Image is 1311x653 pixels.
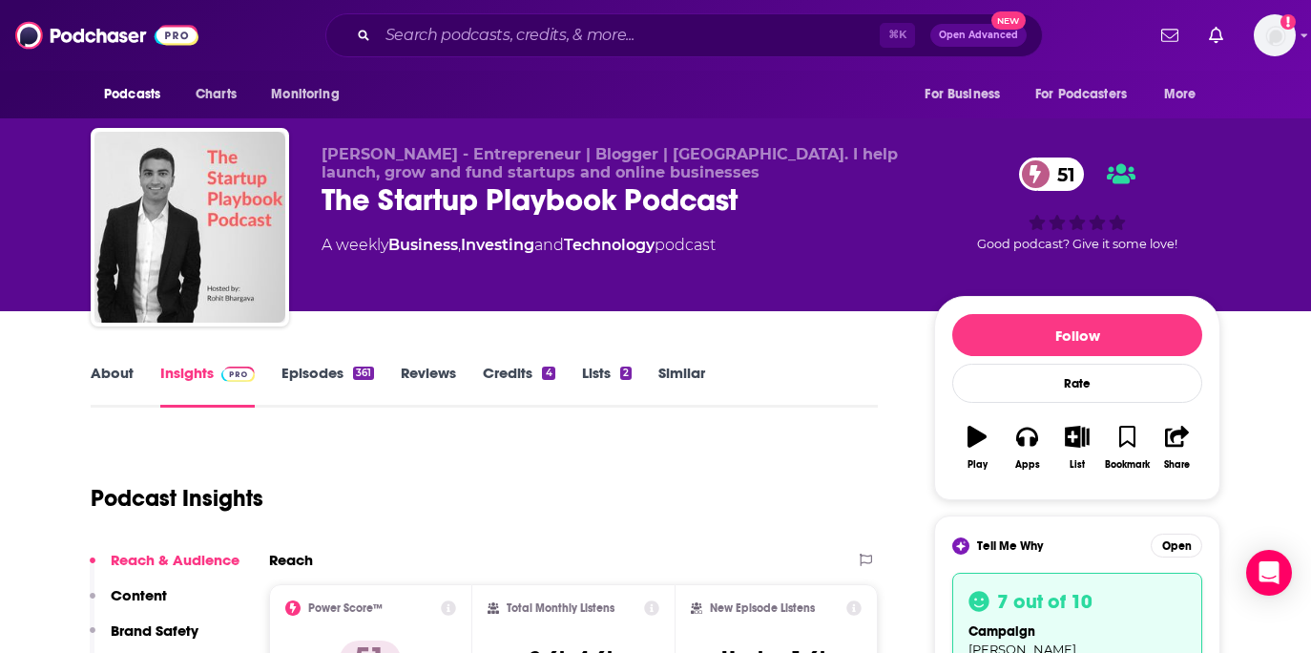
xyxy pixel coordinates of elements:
[91,484,263,513] h1: Podcast Insights
[1105,459,1150,471] div: Bookmark
[952,314,1202,356] button: Follow
[1164,459,1190,471] div: Share
[930,24,1027,47] button: Open AdvancedNew
[104,81,160,108] span: Podcasts
[90,551,239,586] button: Reach & Audience
[542,367,554,380] div: 4
[378,20,880,51] input: Search podcasts, credits, & more...
[952,364,1202,403] div: Rate
[353,367,374,380] div: 361
[952,413,1002,482] button: Play
[258,76,364,113] button: open menu
[483,364,554,408] a: Credits4
[968,459,988,471] div: Play
[1246,550,1292,596] div: Open Intercom Messenger
[968,623,1035,640] span: campaign
[977,237,1177,251] span: Good podcast? Give it some love!
[1151,76,1220,113] button: open menu
[281,364,374,408] a: Episodes361
[1280,14,1296,30] svg: Add a profile image
[1254,14,1296,56] span: Logged in as Alexandrapullpr
[925,81,1000,108] span: For Business
[1015,459,1040,471] div: Apps
[1201,19,1231,52] a: Show notifications dropdown
[582,364,632,408] a: Lists2
[1151,534,1202,558] button: Open
[1052,413,1102,482] button: List
[196,81,237,108] span: Charts
[977,538,1043,554] span: Tell Me Why
[94,132,285,323] img: The Startup Playbook Podcast
[934,145,1220,263] div: 51Good podcast? Give it some love!
[183,76,248,113] a: Charts
[111,621,198,640] p: Brand Safety
[269,551,313,569] h2: Reach
[461,236,534,254] a: Investing
[1254,14,1296,56] img: User Profile
[1035,81,1127,108] span: For Podcasters
[91,364,134,408] a: About
[1102,413,1152,482] button: Bookmark
[271,81,339,108] span: Monitoring
[388,236,458,254] a: Business
[322,145,898,181] span: [PERSON_NAME] - Entrepreneur | Blogger | [GEOGRAPHIC_DATA]. I help launch, grow and fund startups...
[1154,19,1186,52] a: Show notifications dropdown
[160,364,255,408] a: InsightsPodchaser Pro
[1164,81,1197,108] span: More
[911,76,1024,113] button: open menu
[534,236,564,254] span: and
[458,236,461,254] span: ,
[325,13,1043,57] div: Search podcasts, credits, & more...
[308,601,383,615] h2: Power Score™
[991,11,1026,30] span: New
[939,31,1018,40] span: Open Advanced
[111,586,167,604] p: Content
[322,234,716,257] div: A weekly podcast
[507,601,614,615] h2: Total Monthly Listens
[564,236,655,254] a: Technology
[1153,413,1202,482] button: Share
[1019,158,1085,191] a: 51
[401,364,456,408] a: Reviews
[1038,158,1085,191] span: 51
[111,551,239,569] p: Reach & Audience
[1254,14,1296,56] button: Show profile menu
[997,589,1092,614] h3: 7 out of 10
[1070,459,1085,471] div: List
[880,23,915,48] span: ⌘ K
[1023,76,1155,113] button: open menu
[90,586,167,621] button: Content
[620,367,632,380] div: 2
[15,17,198,53] img: Podchaser - Follow, Share and Rate Podcasts
[658,364,705,408] a: Similar
[955,540,967,552] img: tell me why sparkle
[710,601,815,615] h2: New Episode Listens
[1002,413,1051,482] button: Apps
[221,367,255,382] img: Podchaser Pro
[91,76,185,113] button: open menu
